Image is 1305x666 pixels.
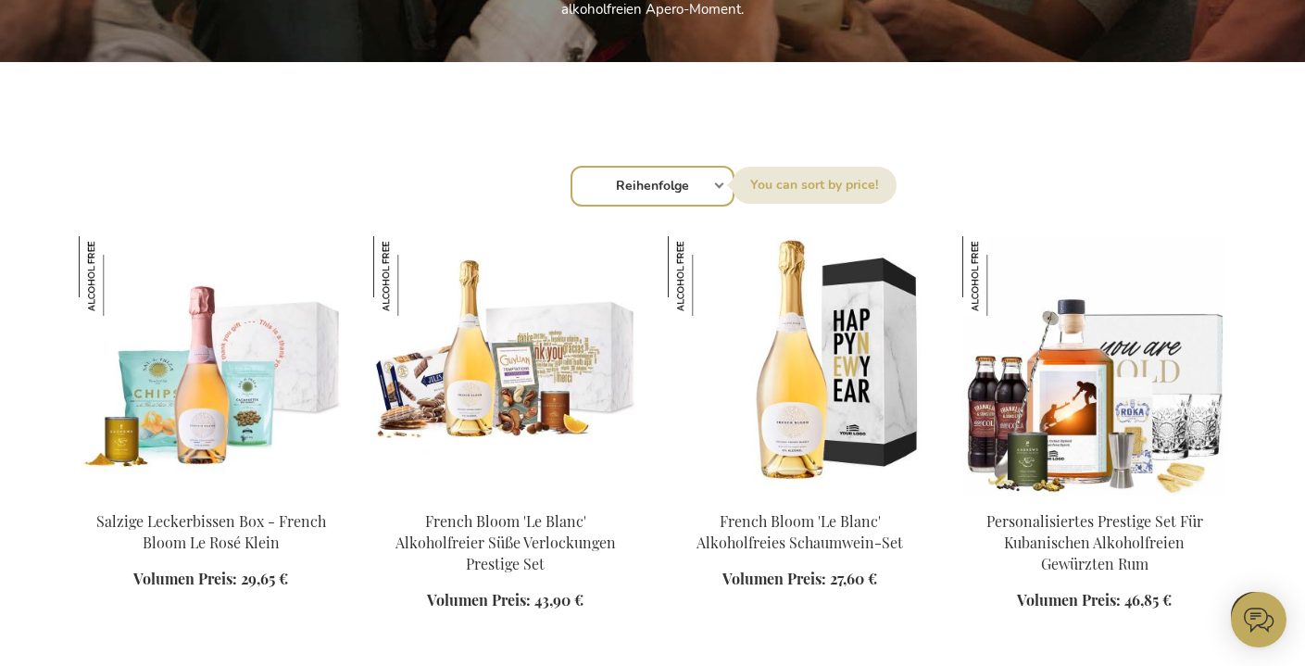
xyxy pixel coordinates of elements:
a: Personalised Non-Alcoholic Cuban Spiced Rum Prestige Set Personalisiertes Prestige Set Für Kubani... [962,488,1227,506]
a: Volumen Preis: 43,90 € [427,590,583,611]
img: French Bloom 'Le Blanc' Alkoholfreier Süße Verlockungen Prestige Set [373,236,453,316]
iframe: belco-activator-frame [1231,592,1286,647]
span: 46,85 € [1124,590,1172,609]
a: Volumen Preis: 27,60 € [722,569,877,590]
a: French Bloom 'Le Blanc' non-alcoholic Sparkling Sweet Temptations Prestige Set French Bloom 'Le B... [373,488,638,506]
a: Salty Treats Box - French Bloom Le Rose Small Salzige Leckerbissen Box - French Bloom Le Rosé Klein [79,488,344,506]
span: 43,90 € [534,590,583,609]
a: Personalisiertes Prestige Set Für Kubanischen Alkoholfreien Gewürzten Rum [986,511,1203,573]
img: French Bloom 'Le Blanc' non-alcoholic Sparkling Set [668,236,933,496]
a: French Bloom 'Le Blanc' Alkoholfreier Süße Verlockungen Prestige Set [395,511,616,573]
img: Salty Treats Box - French Bloom Le Rose Small [79,236,344,496]
a: Salzige Leckerbissen Box - French Bloom Le Rosé Klein [96,511,326,552]
a: Volumen Preis: 46,85 € [1017,590,1172,611]
label: Sortieren nach [732,167,897,204]
span: Volumen Preis: [722,569,826,588]
a: French Bloom 'Le Blanc' non-alcoholic Sparkling Set French Bloom 'Le Blanc' Alkoholfreies Schaumw... [668,488,933,506]
span: Volumen Preis: [1017,590,1121,609]
img: Salzige Leckerbissen Box - French Bloom Le Rosé Klein [79,236,158,316]
span: Volumen Preis: [427,590,531,609]
span: 29,65 € [241,569,288,588]
img: French Bloom 'Le Blanc' non-alcoholic Sparkling Sweet Temptations Prestige Set [373,236,638,496]
a: Volumen Preis: 29,65 € [133,569,288,590]
a: French Bloom 'Le Blanc' Alkoholfreies Schaumwein-Set [696,511,903,552]
span: 27,60 € [830,569,877,588]
img: Personalisiertes Prestige Set Für Kubanischen Alkoholfreien Gewürzten Rum [962,236,1042,316]
span: Volumen Preis: [133,569,237,588]
img: French Bloom 'Le Blanc' Alkoholfreies Schaumwein-Set [668,236,747,316]
img: Personalised Non-Alcoholic Cuban Spiced Rum Prestige Set [962,236,1227,496]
